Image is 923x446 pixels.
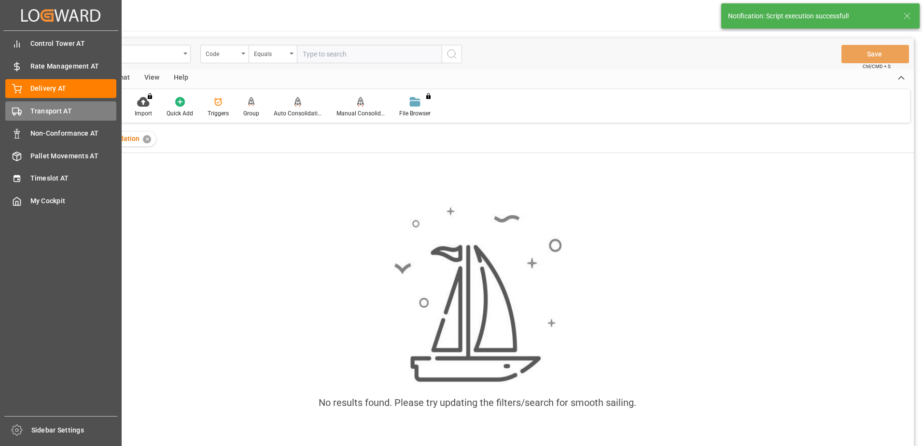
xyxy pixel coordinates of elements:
[208,109,229,118] div: Triggers
[206,47,238,58] div: Code
[5,79,116,98] a: Delivery AT
[5,191,116,210] a: My Cockpit
[442,45,462,63] button: search button
[336,109,385,118] div: Manual Consolidation
[5,34,116,53] a: Control Tower AT
[30,106,117,116] span: Transport AT
[30,61,117,71] span: Rate Management AT
[728,11,894,21] div: Notification: Script execution successful!
[30,151,117,161] span: Pallet Movements AT
[393,206,562,384] img: smooth_sailing.jpeg
[297,45,442,63] input: Type to search
[167,109,193,118] div: Quick Add
[249,45,297,63] button: open menu
[30,173,117,183] span: Timeslot AT
[31,425,118,435] span: Sidebar Settings
[5,124,116,143] a: Non-Conformance AT
[5,56,116,75] a: Rate Management AT
[200,45,249,63] button: open menu
[30,128,117,139] span: Non-Conformance AT
[137,70,167,86] div: View
[841,45,909,63] button: Save
[5,101,116,120] a: Transport AT
[30,196,117,206] span: My Cockpit
[5,169,116,188] a: Timeslot AT
[30,84,117,94] span: Delivery AT
[143,135,151,143] div: ✕
[254,47,287,58] div: Equals
[319,395,636,410] div: No results found. Please try updating the filters/search for smooth sailing.
[167,70,196,86] div: Help
[274,109,322,118] div: Auto Consolidation
[5,146,116,165] a: Pallet Movements AT
[243,109,259,118] div: Group
[863,63,891,70] span: Ctrl/CMD + S
[30,39,117,49] span: Control Tower AT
